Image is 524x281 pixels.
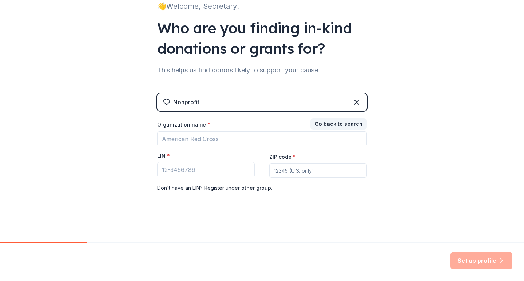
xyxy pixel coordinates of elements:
[157,121,210,128] label: Organization name
[157,0,367,12] div: 👋 Welcome, Secretary!
[157,131,367,146] input: American Red Cross
[269,163,367,178] input: 12345 (U.S. only)
[173,98,199,107] div: Nonprofit
[241,184,273,192] button: other group.
[310,118,367,130] button: Go back to search
[157,18,367,59] div: Who are you finding in-kind donations or grants for?
[157,162,255,177] input: 12-3456789
[269,153,296,161] label: ZIP code
[157,64,367,76] div: This helps us find donors likely to support your cause.
[157,152,170,160] label: EIN
[157,184,367,192] div: Don ' t have an EIN? Register under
